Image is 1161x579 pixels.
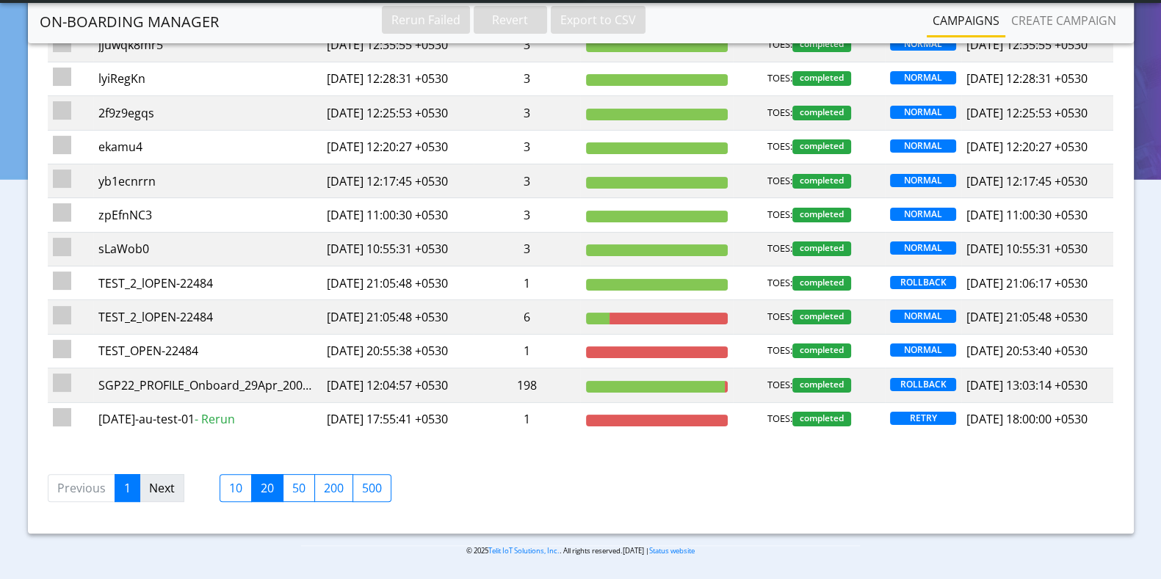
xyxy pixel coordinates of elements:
[98,274,317,292] div: TEST_2_lOPEN-22484
[767,37,792,52] span: TOES:
[322,368,474,402] td: [DATE] 12:04:57 +0530
[890,106,955,119] span: NORMAL
[792,241,851,256] span: completed
[251,474,283,502] label: 20
[98,138,317,156] div: ekamu4
[792,174,851,189] span: completed
[382,6,470,34] button: Rerun Failed
[966,309,1088,325] span: [DATE] 21:05:48 +0530
[966,70,1088,87] span: [DATE] 12:28:31 +0530
[792,71,851,86] span: completed
[966,411,1088,427] span: [DATE] 18:00:00 +0530
[140,474,184,502] a: Next
[767,378,792,393] span: TOES:
[966,241,1088,257] span: [DATE] 10:55:31 +0530
[474,232,580,266] td: 3
[322,28,474,62] td: [DATE] 12:35:55 +0530
[314,474,353,502] label: 200
[283,474,315,502] label: 50
[767,208,792,222] span: TOES:
[792,343,851,358] span: completed
[966,139,1088,155] span: [DATE] 12:20:27 +0530
[474,96,580,130] td: 3
[767,241,792,256] span: TOES:
[352,474,391,502] label: 500
[767,412,792,426] span: TOES:
[474,6,547,34] button: Revert
[322,266,474,300] td: [DATE] 21:05:48 +0530
[98,172,317,190] div: yb1ecnrrn
[890,71,955,84] span: NORMAL
[767,310,792,324] span: TOES:
[792,378,851,393] span: completed
[890,174,955,187] span: NORMAL
[890,276,955,289] span: ROLLBACK
[792,412,851,426] span: completed
[792,208,851,222] span: completed
[966,105,1088,121] span: [DATE] 12:25:53 +0530
[966,173,1088,189] span: [DATE] 12:17:45 +0530
[474,266,580,300] td: 1
[474,198,580,232] td: 3
[890,343,955,357] span: NORMAL
[322,402,474,436] td: [DATE] 17:55:41 +0530
[767,343,792,358] span: TOES:
[649,546,695,556] a: Status website
[220,474,252,502] label: 10
[767,139,792,154] span: TOES:
[890,241,955,255] span: NORMAL
[98,206,317,224] div: zpEfnNC3
[767,106,792,120] span: TOES:
[966,37,1088,53] span: [DATE] 12:35:55 +0530
[792,106,851,120] span: completed
[322,130,474,164] td: [DATE] 12:20:27 +0530
[767,174,792,189] span: TOES:
[322,300,474,334] td: [DATE] 21:05:48 +0530
[98,410,317,428] div: [DATE]-au-test-01
[322,164,474,197] td: [DATE] 12:17:45 +0530
[98,104,317,122] div: 2f9z9egqs
[98,70,317,87] div: lyiRegKn
[792,310,851,324] span: completed
[927,6,1005,35] a: Campaigns
[890,208,955,221] span: NORMAL
[890,412,955,425] span: RETRY
[488,546,560,556] a: Telit IoT Solutions, Inc.
[474,334,580,368] td: 1
[98,240,317,258] div: sLaWob0
[322,96,474,130] td: [DATE] 12:25:53 +0530
[966,377,1088,393] span: [DATE] 13:03:14 +0530
[98,36,317,54] div: jjuwqk8mr5
[767,71,792,86] span: TOES:
[792,276,851,291] span: completed
[115,474,140,502] a: 1
[890,139,955,153] span: NORMAL
[98,308,317,326] div: TEST_2_lOPEN-22484
[474,402,580,436] td: 1
[322,198,474,232] td: [DATE] 11:00:30 +0530
[792,37,851,52] span: completed
[195,411,235,427] span: - Rerun
[474,368,580,402] td: 198
[966,343,1088,359] span: [DATE] 20:53:40 +0530
[474,164,580,197] td: 3
[322,62,474,95] td: [DATE] 12:28:31 +0530
[966,275,1088,291] span: [DATE] 21:06:17 +0530
[890,378,955,391] span: ROLLBACK
[966,207,1088,223] span: [DATE] 11:00:30 +0530
[98,376,317,394] div: SGP22_PROFILE_Onboard_29Apr_200Sim
[98,342,317,360] div: TEST_OPEN-22484
[792,139,851,154] span: completed
[40,7,219,37] a: On-Boarding Manager
[767,276,792,291] span: TOES:
[890,37,955,51] span: NORMAL
[474,28,580,62] td: 3
[322,334,474,368] td: [DATE] 20:55:38 +0530
[474,62,580,95] td: 3
[1005,6,1122,35] a: Create campaign
[551,6,645,34] button: Export to CSV
[322,232,474,266] td: [DATE] 10:55:31 +0530
[301,545,860,556] p: © 2025 . All rights reserved.[DATE] |
[474,300,580,334] td: 6
[474,130,580,164] td: 3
